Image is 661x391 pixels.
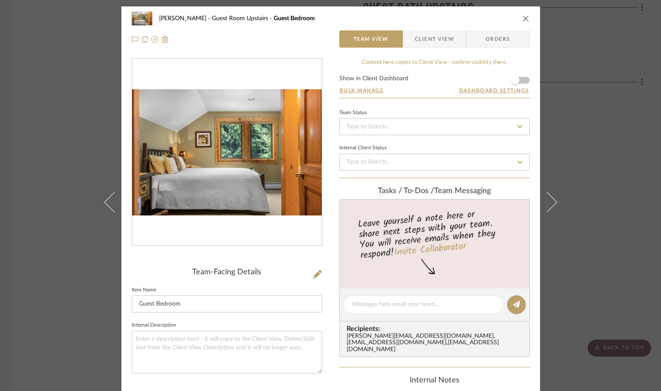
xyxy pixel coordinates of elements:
[339,187,530,196] div: team Messaging
[132,268,322,277] div: Team-Facing Details
[132,89,322,216] div: 0
[347,325,526,333] span: Recipients:
[339,87,384,94] button: Bulk Manage
[339,154,530,171] input: Type to Search…
[339,58,530,67] div: Content here copies to Client View - confirm visibility there.
[132,10,152,27] img: abc0718a-ecad-4f07-bbd6-b2fadea00200_48x40.jpg
[132,323,176,327] label: Internal Description
[522,15,530,22] button: close
[162,36,169,43] img: Remove from project
[347,333,526,354] div: [PERSON_NAME][EMAIL_ADDRESS][DOMAIN_NAME] , [EMAIL_ADDRESS][DOMAIN_NAME] , [EMAIL_ADDRESS][DOMAIN...
[339,146,386,150] div: Internal Client Status
[393,239,466,261] a: Invite Collaborator
[378,187,434,195] span: Tasks / To-Dos /
[339,376,530,385] div: Internal Notes
[459,87,530,94] button: Dashboard Settings
[476,30,520,48] span: Orders
[339,118,530,135] input: Type to Search…
[212,15,274,21] span: Guest Room Upstairs
[339,111,367,115] div: Team Status
[353,30,389,48] span: Team View
[132,288,156,292] label: Item Name
[132,295,322,312] input: Enter Item Name
[415,30,454,48] span: Client View
[274,15,315,21] span: Guest Bedroom
[159,15,212,21] span: [PERSON_NAME]
[132,89,322,216] img: abc0718a-ecad-4f07-bbd6-b2fadea00200_436x436.jpg
[338,205,531,263] div: Leave yourself a note here or share next steps with your team. You will receive emails when they ...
